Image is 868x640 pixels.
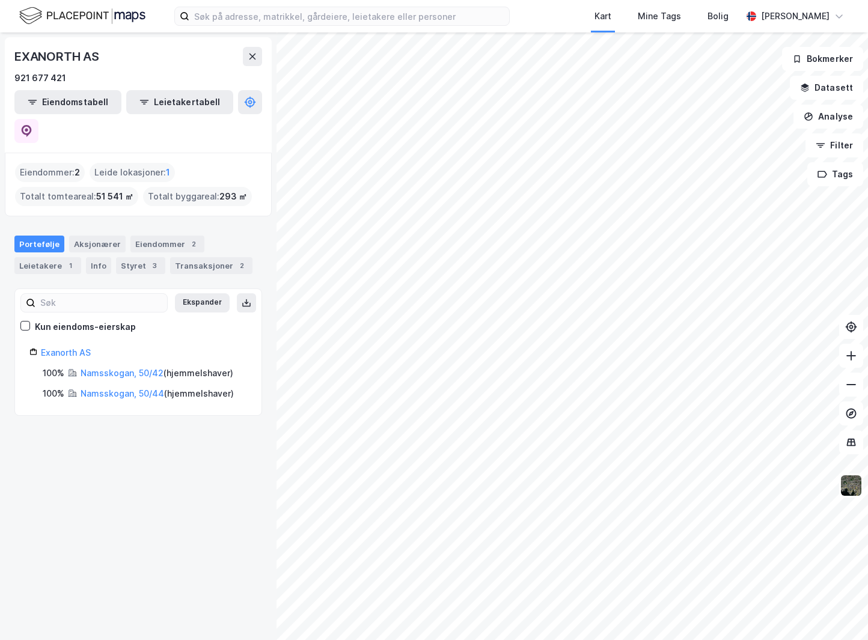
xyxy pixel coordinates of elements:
iframe: Chat Widget [808,582,868,640]
button: Eiendomstabell [14,90,121,114]
button: Analyse [793,105,863,129]
div: 921 677 421 [14,71,66,85]
div: 1 [64,260,76,272]
a: Namsskogan, 50/44 [81,388,164,398]
div: Styret [116,257,165,274]
div: Portefølje [14,236,64,252]
img: 9k= [840,474,863,497]
div: Transaksjoner [170,257,252,274]
div: 3 [148,260,160,272]
div: [PERSON_NAME] [761,9,830,23]
div: Leietakere [14,257,81,274]
button: Datasett [790,76,863,100]
div: ( hjemmelshaver ) [81,366,233,380]
a: Exanorth AS [41,347,91,358]
button: Filter [805,133,863,157]
div: Bolig [708,9,729,23]
div: Kun eiendoms-eierskap [35,320,136,334]
div: ( hjemmelshaver ) [81,386,234,401]
button: Tags [807,162,863,186]
div: EXANORTH AS [14,47,102,66]
div: Info [86,257,111,274]
div: Aksjonærer [69,236,126,252]
div: 2 [188,238,200,250]
div: Totalt byggareal : [143,187,252,206]
button: Leietakertabell [126,90,233,114]
div: Kontrollprogram for chat [808,582,868,640]
div: Leide lokasjoner : [90,163,175,182]
div: 100% [43,366,64,380]
input: Søk på adresse, matrikkel, gårdeiere, leietakere eller personer [189,7,509,25]
input: Søk [35,294,167,312]
span: 51 541 ㎡ [96,189,133,204]
div: Kart [594,9,611,23]
span: 1 [166,165,170,180]
a: Namsskogan, 50/42 [81,368,164,378]
div: Eiendommer [130,236,204,252]
div: Mine Tags [638,9,681,23]
button: Ekspander [175,293,230,312]
div: Totalt tomteareal : [15,187,138,206]
div: 100% [43,386,64,401]
span: 2 [75,165,80,180]
img: logo.f888ab2527a4732fd821a326f86c7f29.svg [19,5,145,26]
div: Eiendommer : [15,163,85,182]
button: Bokmerker [782,47,863,71]
div: 2 [236,260,248,272]
span: 293 ㎡ [219,189,247,204]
